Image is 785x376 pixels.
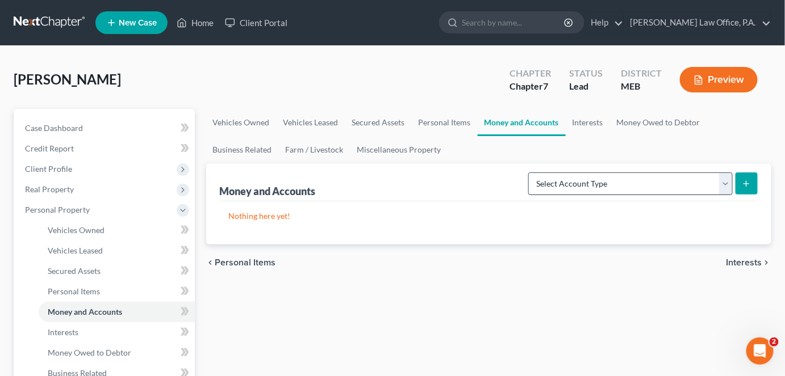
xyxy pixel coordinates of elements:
[279,136,350,163] a: Farm / Livestock
[39,343,195,363] a: Money Owed to Debtor
[610,109,707,136] a: Money Owed to Debtor
[39,261,195,281] a: Secured Assets
[25,205,90,214] span: Personal Property
[48,286,100,296] span: Personal Items
[48,225,105,235] span: Vehicles Owned
[624,12,771,33] a: [PERSON_NAME] Law Office, P.A.
[215,258,276,267] span: Personal Items
[229,210,749,222] p: Nothing here yet!
[680,67,758,92] button: Preview
[621,67,662,80] div: District
[48,246,103,255] span: Vehicles Leased
[770,337,779,347] span: 2
[39,220,195,240] a: Vehicles Owned
[478,109,566,136] a: Money and Accounts
[39,281,195,302] a: Personal Items
[566,109,610,136] a: Interests
[462,12,566,33] input: Search by name...
[206,136,279,163] a: Business Related
[510,67,551,80] div: Chapter
[25,143,74,153] span: Credit Report
[206,109,277,136] a: Vehicles Owned
[48,266,101,276] span: Secured Assets
[16,118,195,138] a: Case Dashboard
[48,348,131,357] span: Money Owed to Debtor
[48,307,122,316] span: Money and Accounts
[220,184,316,198] div: Money and Accounts
[219,12,293,33] a: Client Portal
[585,12,623,33] a: Help
[277,109,345,136] a: Vehicles Leased
[16,138,195,159] a: Credit Report
[119,19,157,27] span: New Case
[726,258,762,267] span: Interests
[762,258,771,267] i: chevron_right
[39,302,195,322] a: Money and Accounts
[726,258,771,267] button: Interests chevron_right
[25,164,72,174] span: Client Profile
[569,80,603,93] div: Lead
[14,71,121,87] span: [PERSON_NAME]
[171,12,219,33] a: Home
[25,184,74,194] span: Real Property
[345,109,412,136] a: Secured Assets
[206,258,276,267] button: chevron_left Personal Items
[569,67,603,80] div: Status
[621,80,662,93] div: MEB
[39,322,195,343] a: Interests
[510,80,551,93] div: Chapter
[25,123,83,133] span: Case Dashboard
[412,109,478,136] a: Personal Items
[543,81,548,91] span: 7
[48,327,78,337] span: Interests
[206,258,215,267] i: chevron_left
[746,337,774,365] iframe: Intercom live chat
[39,240,195,261] a: Vehicles Leased
[350,136,448,163] a: Miscellaneous Property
